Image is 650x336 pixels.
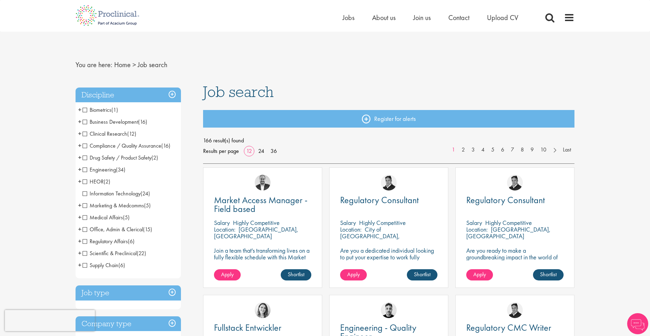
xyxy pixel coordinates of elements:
img: Peter Duvall [507,302,523,318]
a: Register for alerts [203,110,575,128]
span: (6) [118,261,125,269]
span: (6) [128,238,135,245]
span: Regulatory Consultant [466,194,545,206]
span: Medical Affairs [83,214,130,221]
span: Business Development [83,118,147,125]
span: + [78,128,82,139]
p: Highly Competitive [485,219,532,227]
a: 9 [527,146,537,154]
span: Market Access Manager - Field based [214,194,307,215]
span: + [78,212,82,222]
span: Engineering [83,166,116,173]
img: Nur Ergiydiren [255,302,271,318]
span: Contact [448,13,469,22]
span: Results per page [203,146,239,156]
span: Drug Safety / Product Safety [83,154,151,161]
span: Regulatory Affairs [83,238,135,245]
span: (5) [123,214,130,221]
span: + [78,200,82,211]
span: (2) [151,154,158,161]
span: Fullstack Entwickler [214,322,281,334]
a: Fullstack Entwickler [214,323,311,332]
span: Salary [340,219,356,227]
span: (16) [138,118,147,125]
span: + [78,164,82,175]
a: breadcrumb link [114,60,131,69]
span: + [78,116,82,127]
span: (5) [144,202,151,209]
span: + [78,104,82,115]
a: Apply [466,269,493,280]
span: Supply Chain [83,261,118,269]
span: Drug Safety / Product Safety [83,154,158,161]
a: Regulatory CMC Writer [466,323,564,332]
img: Chatbot [627,313,648,334]
span: Salary [214,219,230,227]
span: HEOR [83,178,104,185]
span: You are here: [76,60,112,69]
a: 5 [488,146,498,154]
span: Biometrics [83,106,118,114]
p: Are you a dedicated individual looking to put your expertise to work fully flexibly in a remote p... [340,247,437,280]
span: (22) [137,250,146,257]
span: Office, Admin & Clerical [83,226,143,233]
p: [GEOGRAPHIC_DATA], [GEOGRAPHIC_DATA] [214,225,298,240]
a: Market Access Manager - Field based [214,196,311,213]
p: Join a team that's transforming lives on a fully flexible schedule with this Market Access Manage... [214,247,311,267]
span: Clinical Research [83,130,127,137]
a: Join us [413,13,431,22]
a: Last [559,146,574,154]
span: Compliance / Quality Assurance [83,142,161,149]
span: HEOR [83,178,110,185]
p: Are you ready to make a groundbreaking impact in the world of biotechnology? Join a growing compa... [466,247,564,280]
span: (24) [141,190,150,197]
span: Apply [473,271,486,278]
span: Location: [340,225,362,233]
img: Peter Duvall [381,175,397,190]
span: Marketing & Medcomms [83,202,151,209]
span: Salary [466,219,482,227]
a: Regulatory Consultant [340,196,437,205]
span: Information Technology [83,190,150,197]
p: City of [GEOGRAPHIC_DATA], [GEOGRAPHIC_DATA] [340,225,400,247]
h3: Discipline [76,88,181,103]
span: (1) [111,106,118,114]
a: 8 [517,146,527,154]
img: Dean Fisher [381,302,397,318]
span: Location: [214,225,235,233]
a: Regulatory Consultant [466,196,564,205]
span: (34) [116,166,125,173]
span: Regulatory Affairs [83,238,128,245]
a: 1 [448,146,459,154]
a: 12 [244,147,254,155]
a: 6 [498,146,508,154]
a: Shortlist [533,269,564,280]
h3: Company type [76,316,181,331]
a: About us [372,13,396,22]
a: Shortlist [407,269,437,280]
a: 7 [507,146,518,154]
span: Apply [221,271,234,278]
a: Peter Duvall [507,175,523,190]
a: 4 [478,146,488,154]
span: Scientific & Preclinical [83,250,146,257]
a: Shortlist [281,269,311,280]
span: + [78,224,82,234]
a: Aitor Melia [255,175,271,190]
p: Highly Competitive [359,219,406,227]
span: Clinical Research [83,130,136,137]
h3: Job type [76,285,181,301]
a: 10 [537,146,550,154]
span: Regulatory CMC Writer [466,322,551,334]
span: Location: [466,225,488,233]
span: Job search [138,60,167,69]
span: Marketing & Medcomms [83,202,144,209]
iframe: reCAPTCHA [5,310,95,331]
span: (16) [161,142,170,149]
span: + [78,152,82,163]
